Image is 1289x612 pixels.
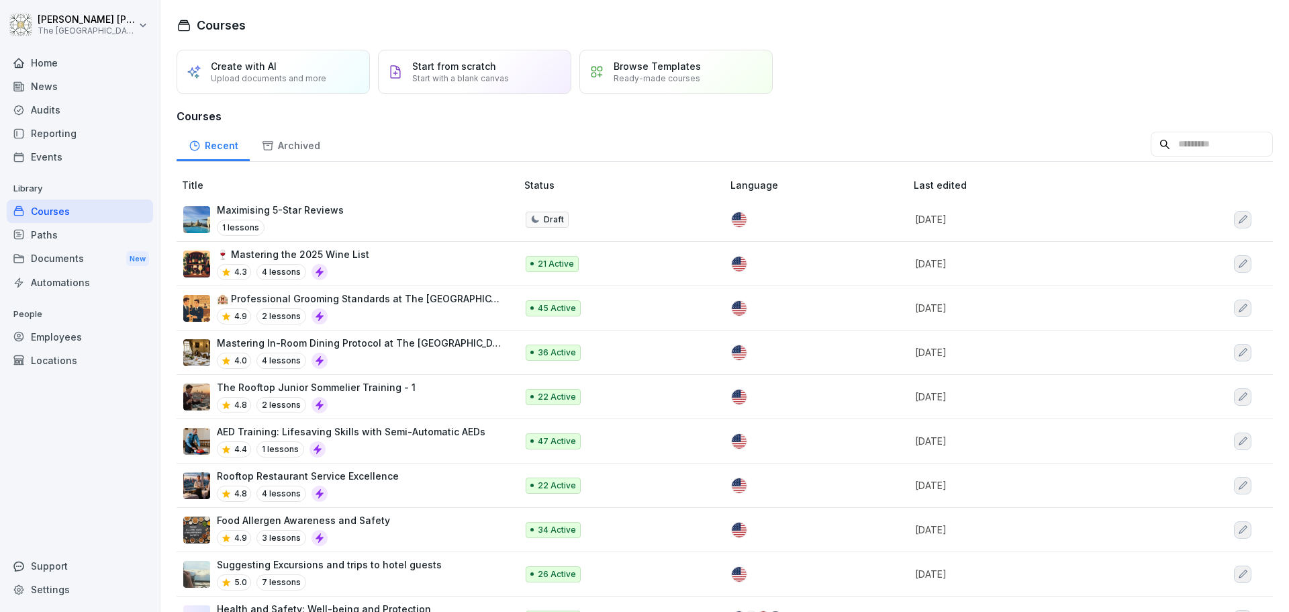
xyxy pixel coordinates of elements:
a: Employees [7,325,153,349]
p: [DATE] [915,434,1165,448]
img: i2zxtrysbxid4kgylasewjzl.png [183,472,210,499]
img: us.svg [732,478,747,493]
p: 5.0 [234,576,247,588]
a: Archived [250,127,332,161]
a: News [7,75,153,98]
p: People [7,304,153,325]
img: imu806ktjc0oydci5ofykipc.png [183,206,210,233]
p: 22 Active [538,480,576,492]
img: xs088wrmk7xx2g7xzv0c0n1d.png [183,517,210,543]
img: us.svg [732,212,747,227]
p: 1 lessons [217,220,265,236]
p: [DATE] [915,390,1165,404]
p: [DATE] [915,301,1165,315]
img: kfm877czj89nkygf2s39fxyx.png [183,384,210,410]
p: AED Training: Lifesaving Skills with Semi-Automatic AEDs [217,425,485,439]
a: Locations [7,349,153,372]
p: 4.8 [234,488,247,500]
a: Home [7,51,153,75]
p: [DATE] [915,567,1165,581]
div: New [126,251,149,267]
img: us.svg [732,567,747,582]
p: 2 lessons [256,397,306,413]
p: [DATE] [915,212,1165,226]
a: DocumentsNew [7,247,153,271]
p: 🏨 Professional Grooming Standards at The [GEOGRAPHIC_DATA] [217,292,503,306]
p: 4 lessons [256,264,306,280]
p: Title [182,178,519,192]
p: Browse Templates [614,60,701,72]
a: Paths [7,223,153,247]
p: The Rooftop Junior Sommelier Training - 1 [217,380,416,394]
p: Language [730,178,908,192]
p: 4.9 [234,532,247,544]
p: Start with a blank canvas [412,73,509,83]
a: Courses [7,200,153,223]
div: Support [7,554,153,578]
p: 4 lessons [256,353,306,369]
p: 1 lessons [256,441,304,457]
a: Events [7,145,153,169]
p: 26 Active [538,568,576,580]
img: swi80ig3daptllz6mysa1yr5.png [183,295,210,322]
p: [DATE] [915,257,1165,271]
p: Draft [544,214,564,226]
img: vruy9b7zzztkeb9sfc4cwvb0.png [183,251,210,277]
p: The [GEOGRAPHIC_DATA] [38,26,136,36]
p: [DATE] [915,345,1165,359]
p: 47 Active [538,435,576,447]
p: Food Allergen Awareness and Safety [217,513,390,527]
p: 4.0 [234,355,247,367]
p: 4.4 [234,443,247,455]
img: us.svg [732,390,747,404]
p: Maximising 5-Star Reviews [217,203,344,217]
p: Create with AI [211,60,277,72]
img: us.svg [732,345,747,360]
img: yhyq737ngoqk0h6qupk2wj2w.png [183,339,210,366]
a: Reporting [7,122,153,145]
p: [DATE] [915,523,1165,537]
p: Status [524,178,725,192]
p: 4.3 [234,266,247,278]
p: 4 lessons [256,486,306,502]
p: Upload documents and more [211,73,326,83]
p: Library [7,178,153,200]
p: Suggesting Excursions and trips to hotel guests [217,558,442,572]
img: us.svg [732,257,747,271]
img: us.svg [732,523,747,537]
p: 45 Active [538,302,576,314]
img: ppo6esy7e7xl6mguq2ufqsy7.png [183,561,210,588]
h1: Courses [197,16,246,34]
a: Settings [7,578,153,601]
p: 22 Active [538,391,576,403]
p: [DATE] [915,478,1165,492]
p: Last edited [914,178,1181,192]
img: us.svg [732,301,747,316]
a: Recent [177,127,250,161]
div: Documents [7,247,153,271]
img: us.svg [732,434,747,449]
p: 34 Active [538,524,576,536]
p: 2 lessons [256,308,306,324]
p: Start from scratch [412,60,496,72]
p: 3 lessons [256,530,306,546]
h3: Courses [177,108,1273,124]
p: Rooftop Restaurant Service Excellence [217,469,399,483]
a: Automations [7,271,153,294]
p: Ready-made courses [614,73,700,83]
p: 4.9 [234,310,247,322]
a: Audits [7,98,153,122]
p: 🍷 Mastering the 2025 Wine List [217,247,369,261]
img: xyzkmlt34bq1z96340jv59xq.png [183,428,210,455]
